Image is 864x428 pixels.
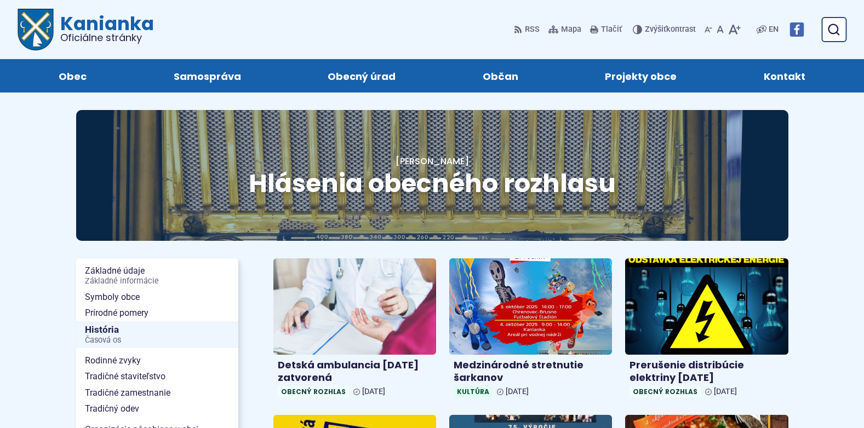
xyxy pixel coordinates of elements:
span: Obecný rozhlas [278,386,349,397]
span: Rodinné zvyky [85,352,230,369]
span: Symboly obce [85,289,230,305]
span: Projekty obce [605,59,677,92]
span: História [85,321,230,348]
a: Rodinné zvyky [76,352,238,369]
a: RSS [514,18,542,41]
a: Prírodné pomery [76,305,238,321]
span: Tradičné zamestnanie [85,385,230,401]
span: [DATE] [714,387,737,396]
button: Zvýšiťkontrast [633,18,698,41]
a: Samospráva [141,59,274,92]
span: [DATE] [362,387,385,396]
a: Prerušenie distribúcie elektriny [DATE] Obecný rozhlas [DATE] [625,258,788,402]
span: Obecný rozhlas [630,386,701,397]
a: Medzinárodné stretnutie šarkanov Kultúra [DATE] [449,258,612,402]
a: Obecný úrad [295,59,428,92]
span: Kanianka [54,14,154,43]
span: [DATE] [506,387,529,396]
img: Prejsť na domovskú stránku [18,9,54,50]
a: Tradičné staviteľstvo [76,368,238,385]
span: Hlásenia obecného rozhlasu [249,166,616,201]
span: Tradičný odev [85,401,230,417]
span: Časová os [85,336,230,345]
a: Logo Kanianka, prejsť na domovskú stránku. [18,9,154,50]
span: Tradičné staviteľstvo [85,368,230,385]
span: EN [769,23,779,36]
button: Tlačiť [588,18,624,41]
button: Nastaviť pôvodnú veľkosť písma [714,18,726,41]
a: Občan [450,59,551,92]
span: Kultúra [454,386,493,397]
button: Zmenšiť veľkosť písma [702,18,714,41]
a: [PERSON_NAME] [396,155,469,167]
span: Prírodné pomery [85,305,230,321]
a: Tradičné zamestnanie [76,385,238,401]
span: Kontakt [764,59,805,92]
a: Detská ambulancia [DATE] zatvorená Obecný rozhlas [DATE] [273,258,436,402]
span: Oficiálne stránky [60,33,154,43]
a: Tradičný odev [76,401,238,417]
span: Tlačiť [601,25,622,34]
a: HistóriaČasová os [76,321,238,348]
img: Prejsť na Facebook stránku [789,22,804,37]
span: Základné informácie [85,277,230,286]
span: RSS [525,23,540,36]
span: Občan [483,59,518,92]
span: Samospráva [174,59,241,92]
span: Základné údaje [85,263,230,288]
h4: Prerušenie distribúcie elektriny [DATE] [630,359,783,384]
a: Základné údajeZákladné informácie [76,263,238,288]
a: Symboly obce [76,289,238,305]
a: Obec [26,59,119,92]
a: Projekty obce [573,59,709,92]
span: Obecný úrad [328,59,396,92]
h4: Medzinárodné stretnutie šarkanov [454,359,608,384]
span: Zvýšiť [645,25,666,34]
span: Obec [59,59,87,92]
span: Mapa [561,23,581,36]
span: kontrast [645,25,696,34]
button: Zväčšiť veľkosť písma [726,18,743,41]
a: Mapa [546,18,583,41]
a: EN [766,23,781,36]
h4: Detská ambulancia [DATE] zatvorená [278,359,432,384]
a: Kontakt [731,59,838,92]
